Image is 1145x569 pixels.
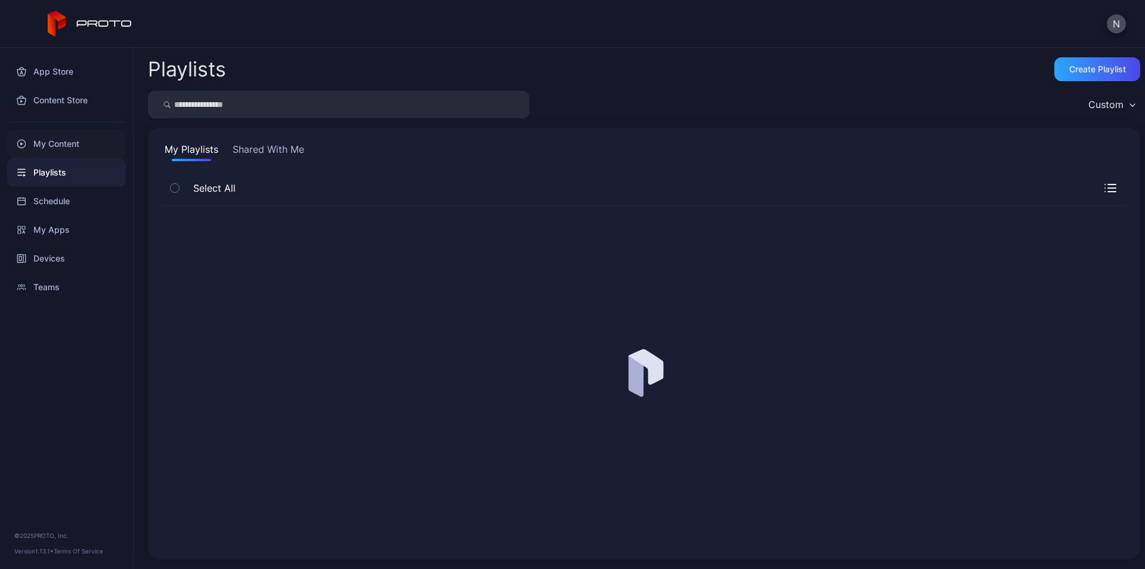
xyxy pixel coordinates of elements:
button: N [1107,14,1126,33]
a: Devices [7,244,126,273]
h2: Playlists [148,59,226,80]
span: Version 1.13.1 • [14,548,54,555]
div: Create Playlist [1069,64,1126,74]
span: Select All [187,181,236,195]
a: Terms Of Service [54,548,103,555]
div: Custom [1088,99,1124,110]
a: Schedule [7,187,126,216]
button: Create Playlist [1054,57,1140,81]
a: Playlists [7,158,126,187]
a: My Apps [7,216,126,244]
a: My Content [7,130,126,158]
a: Teams [7,273,126,302]
div: © 2025 PROTO, Inc. [14,531,119,540]
button: Shared With Me [230,142,307,161]
a: App Store [7,57,126,86]
button: My Playlists [162,142,221,161]
a: Content Store [7,86,126,115]
button: Custom [1082,91,1140,118]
